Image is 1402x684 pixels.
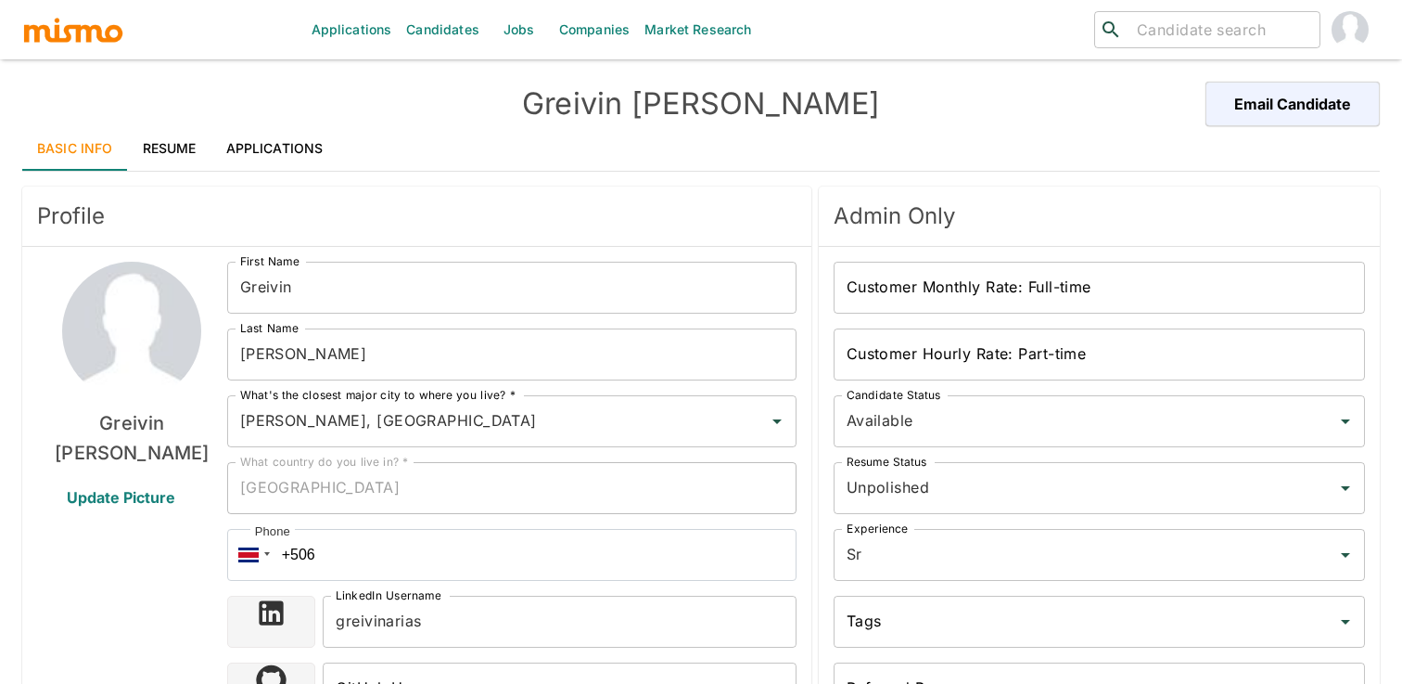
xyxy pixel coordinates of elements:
[362,85,1040,123] h4: Greivin [PERSON_NAME]
[211,126,338,171] a: Applications
[847,454,927,470] label: Resume Status
[240,253,300,269] label: First Name
[1332,408,1358,434] button: Open
[240,454,409,470] label: What country do you live in? *
[1332,475,1358,501] button: Open
[240,387,516,403] label: What's the closest major city to where you live? *
[45,475,198,520] span: Update Picture
[227,529,275,581] div: Costa Rica: + 506
[1332,542,1358,568] button: Open
[128,126,211,171] a: Resume
[37,201,797,231] span: Profile
[22,16,124,44] img: logo
[336,587,441,603] label: LinkedIn Username
[834,201,1365,231] span: Admin Only
[37,408,227,468] h6: Greivin [PERSON_NAME]
[22,126,128,171] a: Basic Info
[847,521,908,536] label: Experience
[764,408,790,434] button: Open
[1129,17,1312,43] input: Candidate search
[227,529,797,581] input: 1 (702) 123-4567
[1332,609,1358,635] button: Open
[847,387,940,403] label: Candidate Status
[1332,11,1369,48] img: Gabriel Hernandez
[250,523,295,541] div: Phone
[62,262,201,401] img: Greivin Arias Chacón
[1205,82,1380,126] button: Email Candidate
[240,320,299,336] label: Last Name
